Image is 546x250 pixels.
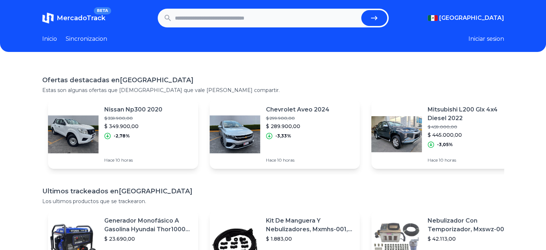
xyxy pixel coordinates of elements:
[428,14,504,22] button: [GEOGRAPHIC_DATA]
[104,216,192,234] p: Generador Monofásico A Gasolina Hyundai Thor10000 P 11.5 Kw
[48,100,198,169] a: Featured imageNissan Np300 2020$ 359.900,00$ 349.900,00-2,78%Hace 10 horas
[266,105,329,114] p: Chevrolet Aveo 2024
[42,87,504,94] p: Estas son algunas ofertas que [DEMOGRAPHIC_DATA] que vale [PERSON_NAME] compartir.
[468,35,504,43] button: Iniciar sesion
[266,123,329,130] p: $ 289.900,00
[104,235,192,242] p: $ 23.690,00
[104,157,162,163] p: Hace 10 horas
[428,105,516,123] p: Mitsubishi L200 Glx 4x4 Diesel 2022
[437,142,453,148] p: -3,05%
[94,7,111,14] span: BETA
[428,157,516,163] p: Hace 10 horas
[428,15,438,21] img: Mexico
[439,14,504,22] span: [GEOGRAPHIC_DATA]
[57,14,105,22] span: MercadoTrack
[210,109,260,159] img: Featured image
[42,35,57,43] a: Inicio
[428,131,516,139] p: $ 445.000,00
[48,109,99,159] img: Featured image
[66,35,107,43] a: Sincronizacion
[371,109,422,159] img: Featured image
[266,115,329,121] p: $ 299.900,00
[428,216,516,234] p: Nebulizador Con Temporizador, Mxswz-009, 50m, 40 Boquillas
[275,133,291,139] p: -3,33%
[428,124,516,130] p: $ 459.000,00
[210,100,360,169] a: Featured imageChevrolet Aveo 2024$ 299.900,00$ 289.900,00-3,33%Hace 10 horas
[104,105,162,114] p: Nissan Np300 2020
[266,157,329,163] p: Hace 10 horas
[266,216,354,234] p: Kit De Manguera Y Nebulizadores, Mxmhs-001, 6m, 6 Tees, 8 Bo
[42,12,105,24] a: MercadoTrackBETA
[42,198,504,205] p: Los ultimos productos que se trackearon.
[104,115,162,121] p: $ 359.900,00
[114,133,130,139] p: -2,78%
[104,123,162,130] p: $ 349.900,00
[266,235,354,242] p: $ 1.883,00
[371,100,521,169] a: Featured imageMitsubishi L200 Glx 4x4 Diesel 2022$ 459.000,00$ 445.000,00-3,05%Hace 10 horas
[428,235,516,242] p: $ 42.113,00
[42,186,504,196] h1: Ultimos trackeados en [GEOGRAPHIC_DATA]
[42,75,504,85] h1: Ofertas destacadas en [GEOGRAPHIC_DATA]
[42,12,54,24] img: MercadoTrack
